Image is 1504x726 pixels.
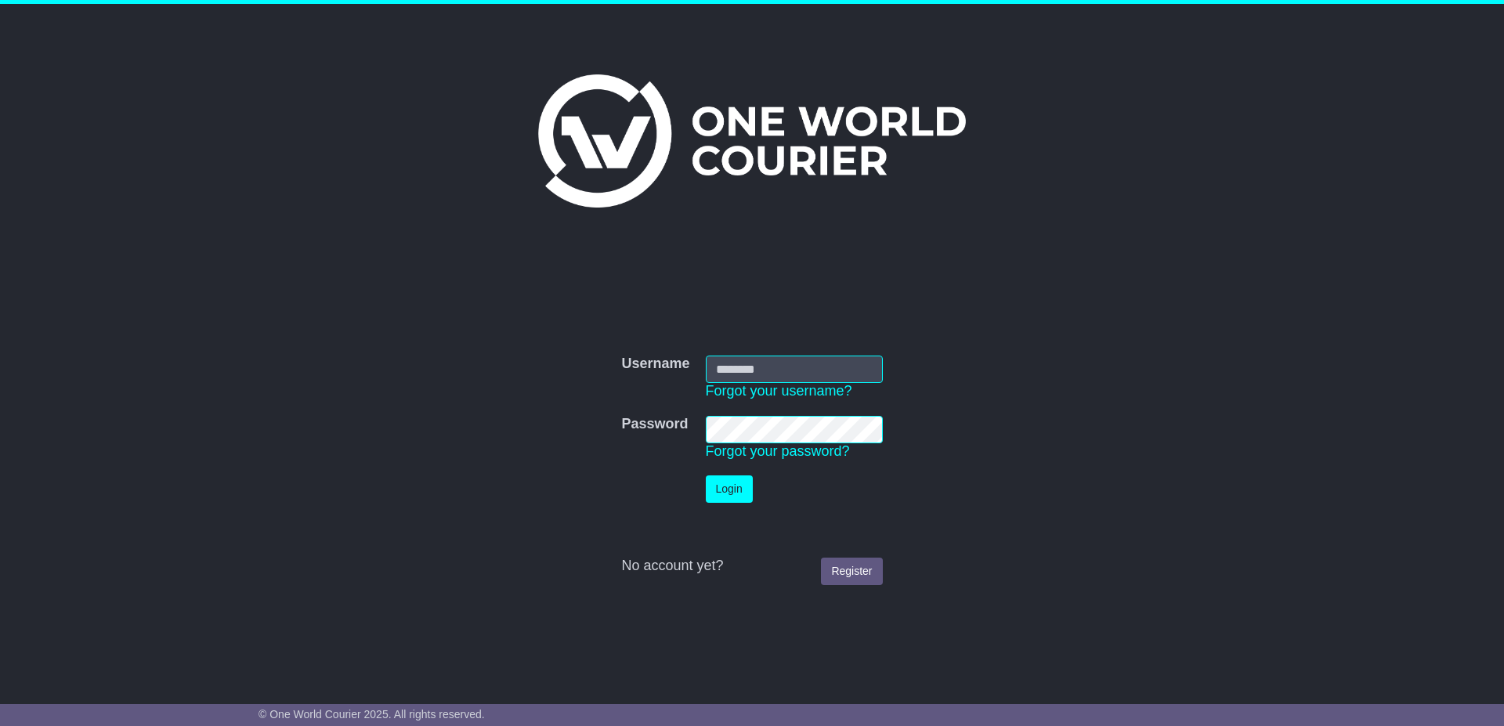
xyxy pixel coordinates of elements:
a: Forgot your username? [706,383,852,399]
label: Password [621,416,688,433]
a: Register [821,558,882,585]
span: © One World Courier 2025. All rights reserved. [258,708,485,721]
div: No account yet? [621,558,882,575]
button: Login [706,475,753,503]
a: Forgot your password? [706,443,850,459]
img: One World [538,74,966,208]
label: Username [621,356,689,373]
